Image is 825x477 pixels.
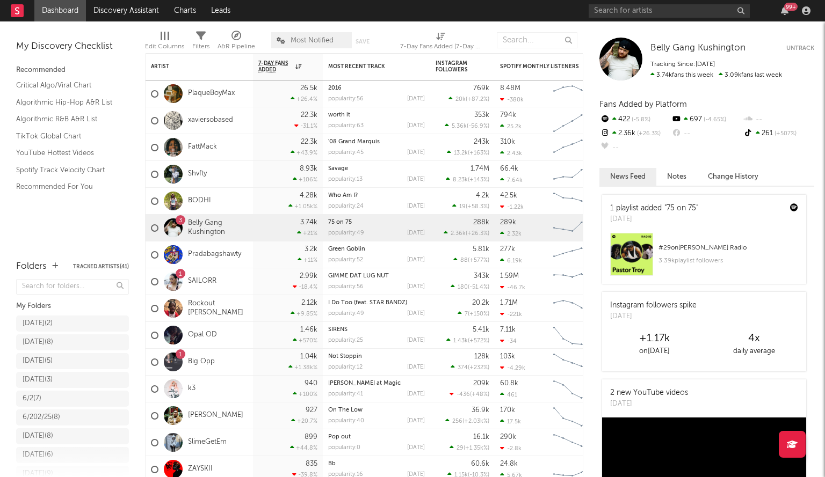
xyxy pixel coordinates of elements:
[450,391,489,398] div: ( )
[218,40,255,53] div: A&R Pipeline
[702,117,726,123] span: -4.65 %
[291,417,317,424] div: +20.7 %
[500,326,516,333] div: 7.11k
[328,364,363,370] div: popularity: 12
[500,123,522,130] div: 25.2k
[610,387,688,399] div: 2 new YouTube videos
[328,177,363,182] div: popularity: 13
[328,166,425,172] div: Savage
[599,141,671,155] div: --
[301,138,317,145] div: 22.3k
[599,127,671,141] div: 2.36k
[697,168,769,186] button: Change History
[453,256,489,263] div: ( )
[500,246,515,253] div: 277k
[467,97,488,102] span: +87.2 %
[328,273,389,279] a: GIMME DAT LUG NUT
[328,300,407,306] a: I Do Too (feat. STAR BANDZ)
[305,434,317,441] div: 899
[291,96,317,102] div: +26.4 %
[500,112,516,119] div: 794k
[500,230,522,237] div: 2.32k
[469,177,488,183] span: +143 %
[288,364,317,371] div: +1.38k %
[301,112,317,119] div: 22.3k
[650,61,715,68] span: Tracking Since: [DATE]
[407,177,425,182] div: [DATE]
[472,407,489,414] div: 36.9k
[16,428,129,444] a: [DATE](8)
[291,310,317,317] div: +9.85 %
[328,273,425,279] div: GIMME DAT LUG NUT
[635,131,661,137] span: +26.3 %
[458,365,468,371] span: 374
[500,150,522,157] div: 2.43k
[548,322,597,349] svg: Chart title
[605,332,704,345] div: +1.17k
[471,460,489,467] div: 60.6k
[407,364,425,370] div: [DATE]
[188,116,233,125] a: xaviersobased
[300,219,317,226] div: 3.74k
[446,337,489,344] div: ( )
[460,258,468,263] span: 88
[328,203,364,209] div: popularity: 24
[328,85,425,91] div: 2016
[145,40,184,53] div: Edit Columns
[328,150,364,156] div: popularity: 45
[328,112,425,118] div: worth it
[474,273,489,280] div: 343k
[407,123,425,129] div: [DATE]
[328,380,401,386] a: [PERSON_NAME] at Magic
[328,230,364,236] div: popularity: 49
[450,444,489,451] div: ( )
[743,127,814,141] div: 261
[328,139,380,145] a: '08 Grand Marquis
[16,447,129,463] a: [DATE](6)
[328,193,425,199] div: Who Am I?
[328,139,425,145] div: '08 Grand Marquis
[500,434,516,441] div: 290k
[16,113,118,125] a: Algorithmic R&B A&R List
[328,407,425,413] div: On The Low
[473,219,489,226] div: 288k
[328,327,425,333] div: SIRENS
[298,256,317,263] div: +11 %
[328,193,358,199] a: Who Am I?
[500,203,524,210] div: -1.22k
[16,97,118,108] a: Algorithmic Hip-Hop A&R List
[188,143,217,152] a: FattMack
[145,27,184,58] div: Edit Columns
[407,257,425,263] div: [DATE]
[188,438,227,447] a: SlimeGetEm
[407,203,425,209] div: [DATE]
[293,176,317,183] div: +106 %
[458,284,468,290] span: 180
[188,384,196,393] a: k3
[188,331,217,340] a: Opal OD
[305,380,317,387] div: 940
[469,284,488,290] span: -51.4 %
[474,112,489,119] div: 353k
[328,85,342,91] a: 2016
[73,264,129,269] button: Tracked Artists(41)
[500,165,518,172] div: 66.4k
[290,444,317,451] div: +44.8 %
[328,219,352,225] a: 75 on 75
[500,219,516,226] div: 289k
[500,299,518,306] div: 1.71M
[451,231,466,237] span: 2.36k
[548,188,597,215] svg: Chart title
[328,246,365,252] a: Green Goblin
[457,445,464,451] span: 29
[23,430,53,443] div: [DATE] ( 8 )
[407,418,425,424] div: [DATE]
[300,85,317,92] div: 26.5k
[300,326,317,333] div: 1.46k
[610,214,698,225] div: [DATE]
[328,391,363,397] div: popularity: 41
[610,203,698,214] div: 1 playlist added
[500,337,517,344] div: -34
[465,445,488,451] span: +1.35k %
[658,241,798,254] div: # 29 on [PERSON_NAME] Radio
